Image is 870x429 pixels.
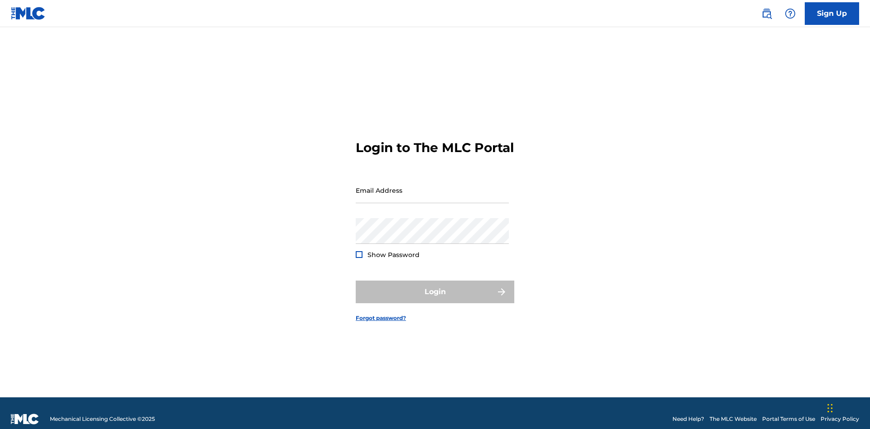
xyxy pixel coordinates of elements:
[50,415,155,423] span: Mechanical Licensing Collective © 2025
[758,5,776,23] a: Public Search
[672,415,704,423] a: Need Help?
[821,415,859,423] a: Privacy Policy
[11,7,46,20] img: MLC Logo
[825,386,870,429] iframe: Chat Widget
[785,8,796,19] img: help
[827,395,833,422] div: Drag
[761,8,772,19] img: search
[367,251,420,259] span: Show Password
[710,415,757,423] a: The MLC Website
[11,414,39,424] img: logo
[356,140,514,156] h3: Login to The MLC Portal
[781,5,799,23] div: Help
[762,415,815,423] a: Portal Terms of Use
[805,2,859,25] a: Sign Up
[356,314,406,322] a: Forgot password?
